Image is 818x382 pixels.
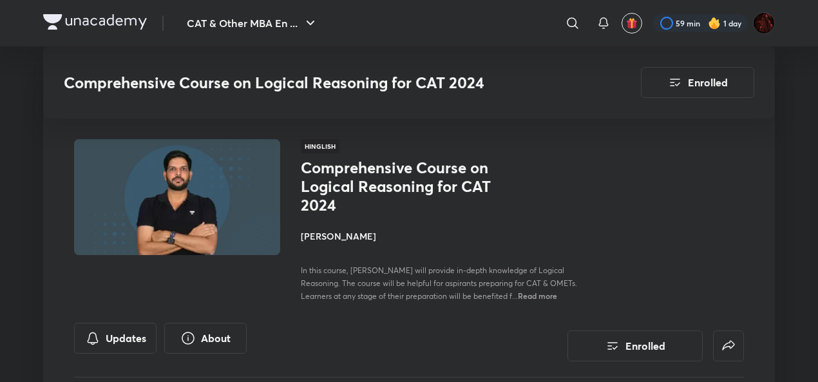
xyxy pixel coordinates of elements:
[518,291,557,301] span: Read more
[301,265,577,301] span: In this course, [PERSON_NAME] will provide in-depth knowledge of Logical Reasoning. The course wi...
[43,14,147,33] a: Company Logo
[301,158,511,214] h1: Comprehensive Course on Logical Reasoning for CAT 2024
[753,12,775,34] img: Vanshika Rai
[164,323,247,354] button: About
[626,17,638,29] img: avatar
[713,330,744,361] button: false
[641,67,754,98] button: Enrolled
[64,73,568,92] h3: Comprehensive Course on Logical Reasoning for CAT 2024
[74,323,157,354] button: Updates
[301,139,339,153] span: Hinglish
[72,138,282,256] img: Thumbnail
[179,10,326,36] button: CAT & Other MBA En ...
[301,229,589,243] h4: [PERSON_NAME]
[43,14,147,30] img: Company Logo
[567,330,703,361] button: Enrolled
[708,17,721,30] img: streak
[622,13,642,33] button: avatar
